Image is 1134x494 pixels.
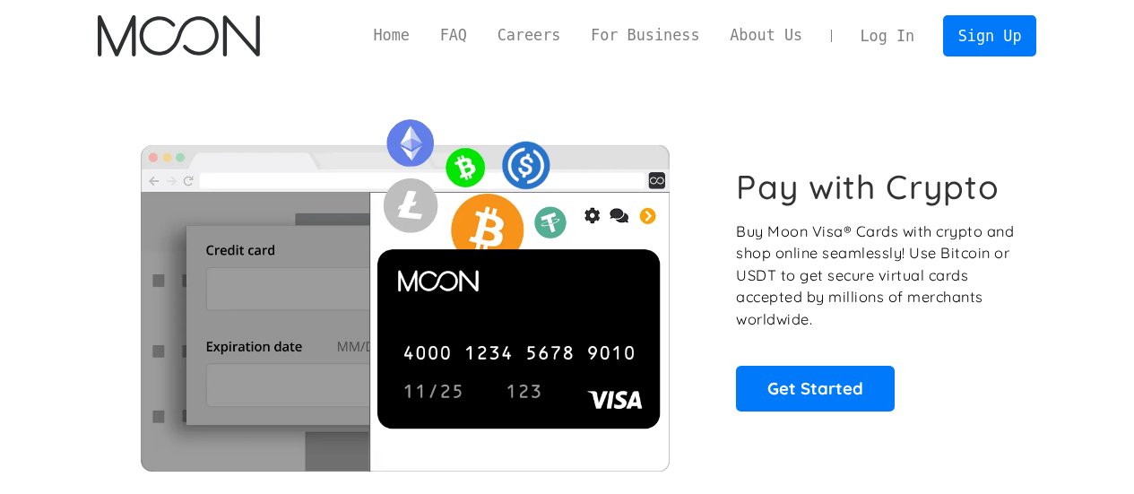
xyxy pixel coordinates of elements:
p: Buy Moon Visa® Cards with crypto and shop online seamlessly! Use Bitcoin or USDT to get secure vi... [736,221,1017,331]
a: About Us [714,24,818,47]
a: Log In [845,16,930,56]
a: FAQ [425,24,482,47]
a: For Business [576,24,714,47]
img: Moon Cards let you spend your crypto anywhere Visa is accepted. [98,107,712,471]
a: Sign Up [943,15,1036,56]
a: Careers [482,24,576,47]
a: Get Started [736,366,895,411]
img: Moon Logo [98,15,260,56]
a: Home [359,24,425,47]
a: home [98,15,260,56]
h1: Pay with Crypto [736,167,1000,207]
